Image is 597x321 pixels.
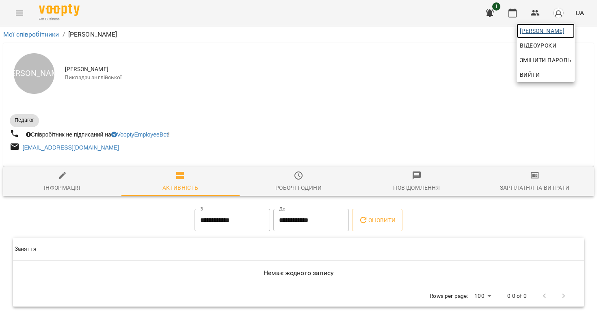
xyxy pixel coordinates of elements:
[517,53,575,67] a: Змінити пароль
[520,70,540,80] span: Вийти
[520,26,571,36] span: [PERSON_NAME]
[520,41,556,50] span: Відеоуроки
[520,55,571,65] span: Змінити пароль
[517,24,575,38] a: [PERSON_NAME]
[517,67,575,82] button: Вийти
[517,38,560,53] a: Відеоуроки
